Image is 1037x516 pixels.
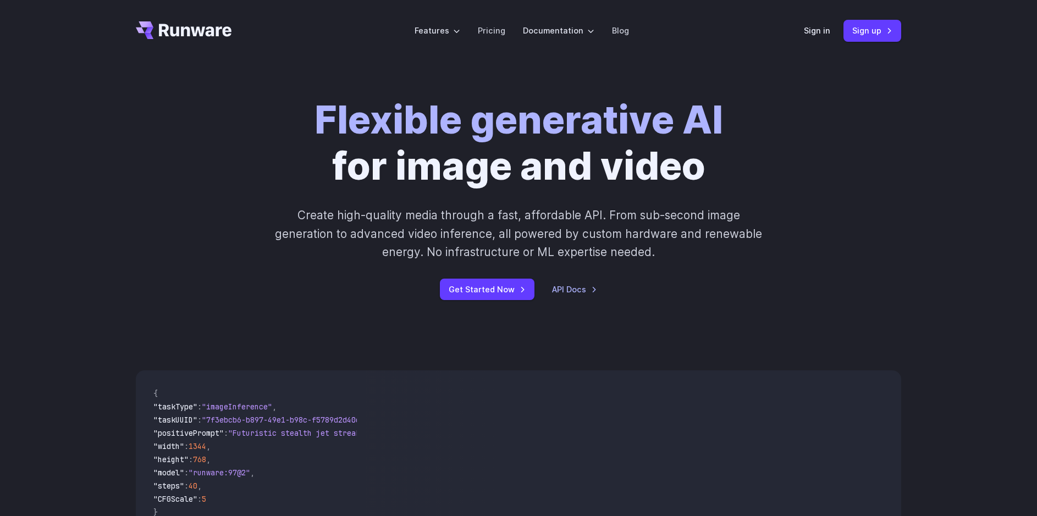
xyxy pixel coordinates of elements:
span: "height" [153,454,189,464]
span: "taskType" [153,402,197,412]
span: "positivePrompt" [153,428,224,438]
span: 768 [193,454,206,464]
span: "model" [153,468,184,478]
span: "CFGScale" [153,494,197,504]
a: Blog [612,24,629,37]
strong: Flexible generative AI [315,96,723,143]
label: Documentation [523,24,594,37]
span: : [197,415,202,425]
span: "width" [153,441,184,451]
a: Go to / [136,21,231,39]
span: "taskUUID" [153,415,197,425]
span: "imageInference" [202,402,272,412]
a: Get Started Now [440,279,534,300]
span: : [224,428,228,438]
span: { [153,389,158,398]
span: : [184,468,189,478]
span: "7f3ebcb6-b897-49e1-b98c-f5789d2d40d7" [202,415,369,425]
span: : [184,441,189,451]
span: 1344 [189,441,206,451]
a: Pricing [478,24,505,37]
span: , [206,441,211,451]
span: "runware:97@2" [189,468,250,478]
label: Features [415,24,460,37]
span: , [197,481,202,491]
a: Sign up [843,20,901,41]
span: 5 [202,494,206,504]
span: , [206,454,211,464]
a: Sign in [804,24,830,37]
h1: for image and video [315,97,723,188]
a: API Docs [552,283,597,296]
span: "steps" [153,481,184,491]
span: , [272,402,277,412]
p: Create high-quality media through a fast, affordable API. From sub-second image generation to adv... [274,206,764,261]
span: : [189,454,193,464]
span: 40 [189,481,197,491]
span: : [197,402,202,412]
span: , [250,468,255,478]
span: "Futuristic stealth jet streaking through a neon-lit cityscape with glowing purple exhaust" [228,428,628,438]
span: : [197,494,202,504]
span: : [184,481,189,491]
